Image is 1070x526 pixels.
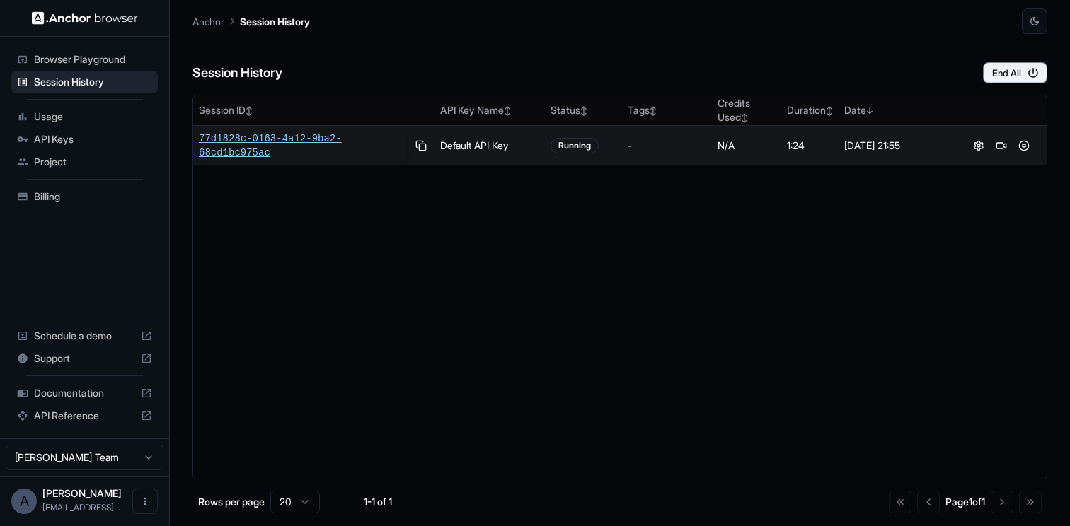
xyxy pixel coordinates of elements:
span: ↕ [580,105,587,116]
span: ↕ [504,105,511,116]
div: Schedule a demo [11,325,158,347]
td: Default API Key [435,126,545,166]
span: Documentation [34,386,135,400]
div: Page 1 of 1 [945,495,985,509]
span: Usage [34,110,152,124]
span: Project [34,155,152,169]
span: ↕ [650,105,657,116]
span: ↓ [866,105,873,116]
span: Schedule a demo [34,329,135,343]
div: Date [844,103,950,117]
div: Tags [628,103,706,117]
nav: breadcrumb [192,13,310,29]
div: [DATE] 21:55 [844,139,950,153]
div: Duration [787,103,833,117]
div: API Reference [11,404,158,427]
div: Credits Used [718,96,776,124]
span: Session History [34,75,152,89]
div: Usage [11,105,158,128]
div: Session ID [199,103,429,117]
div: - [628,139,706,153]
span: ↕ [246,105,253,116]
span: ↕ [826,105,833,116]
p: Rows per page [198,495,265,509]
span: API Reference [34,409,135,423]
div: Documentation [11,382,158,404]
button: Open menu [132,489,158,514]
img: Anchor Logo [32,11,138,25]
button: End All [983,62,1047,83]
div: Running [551,138,599,153]
span: ↕ [741,112,748,123]
div: Browser Playground [11,48,158,71]
div: Billing [11,185,158,208]
span: Browser Playground [34,52,152,66]
span: Amit Cohen [42,487,122,499]
div: 1-1 of 1 [343,495,413,509]
div: Support [11,347,158,370]
div: A [11,489,37,514]
h6: Session History [192,63,282,83]
p: Anchor [192,14,224,29]
div: Session History [11,71,158,93]
span: 77d1828c-0163-4a12-9ba2-68cd1bc975ac [199,131,407,160]
div: API Key Name [440,103,539,117]
span: API Keys [34,132,152,146]
div: API Keys [11,128,158,151]
span: amitcoh1@gmail.com [42,502,120,513]
p: Session History [240,14,310,29]
div: N/A [718,139,776,153]
div: Status [551,103,616,117]
div: 1:24 [787,139,833,153]
span: Support [34,351,135,366]
span: Billing [34,189,152,204]
div: Project [11,151,158,173]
